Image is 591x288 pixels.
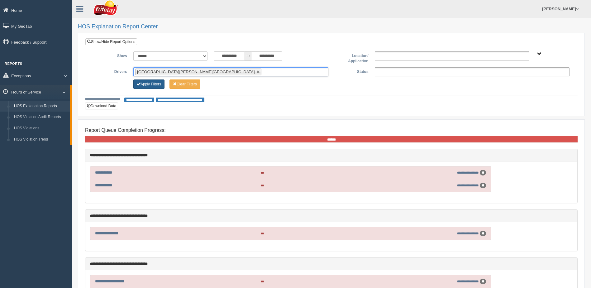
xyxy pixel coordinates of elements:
label: Status [331,67,371,75]
label: Location/ Application [331,51,371,64]
span: to [245,51,251,61]
label: Show [90,51,130,59]
a: HOS Violations [11,123,70,134]
h2: HOS Explanation Report Center [78,24,585,30]
button: Download Data [85,103,118,109]
label: Drivers [90,67,130,75]
a: HOS Violation Trend [11,134,70,145]
h4: Report Queue Completion Progress: [85,127,578,133]
button: Change Filter Options [133,79,164,89]
span: [GEOGRAPHIC_DATA][PERSON_NAME][GEOGRAPHIC_DATA] [137,70,255,74]
a: HOS Explanation Reports [11,101,70,112]
button: Change Filter Options [169,79,200,89]
a: Show/Hide Report Options [85,38,137,45]
a: HOS Violation Audit Reports [11,112,70,123]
